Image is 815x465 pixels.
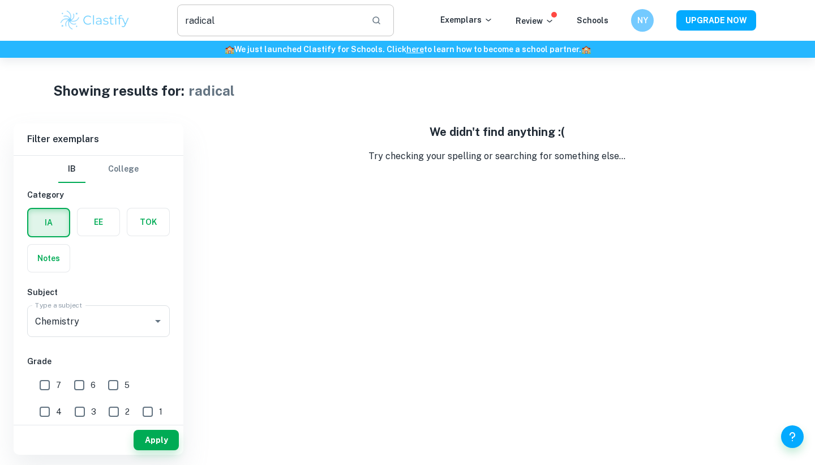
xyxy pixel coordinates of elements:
button: IA [28,209,69,236]
a: Schools [577,16,608,25]
span: 🏫 [581,45,591,54]
h1: Showing results for: [53,80,185,101]
h6: Subject [27,286,170,298]
span: 1 [159,406,162,418]
img: Clastify logo [59,9,131,32]
button: EE [78,208,119,236]
span: 2 [125,406,130,418]
button: TOK [127,208,169,236]
span: 4 [56,406,62,418]
h6: Grade [27,355,170,368]
button: Notes [28,245,70,272]
button: UPGRADE NOW [676,10,756,31]
button: Apply [134,430,179,450]
p: Review [516,15,554,27]
h1: radical [189,80,234,101]
span: 5 [125,379,130,391]
h6: We just launched Clastify for Schools. Click to learn how to become a school partner. [2,43,813,56]
h6: Category [27,189,170,201]
button: IB [58,156,85,183]
span: 6 [91,379,96,391]
label: Type a subject [35,300,82,310]
p: Exemplars [440,14,493,26]
h6: Filter exemplars [14,123,183,155]
p: Try checking your spelling or searching for something else... [192,150,801,163]
span: 🏫 [225,45,234,54]
span: 3 [91,406,96,418]
button: Open [150,313,166,329]
h6: NY [636,14,649,27]
button: College [108,156,139,183]
h5: We didn't find anything :( [192,123,801,140]
a: here [406,45,424,54]
div: Filter type choice [58,156,139,183]
button: Help and Feedback [781,425,804,448]
input: Search for any exemplars... [177,5,362,36]
button: NY [631,9,654,32]
span: 7 [56,379,61,391]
